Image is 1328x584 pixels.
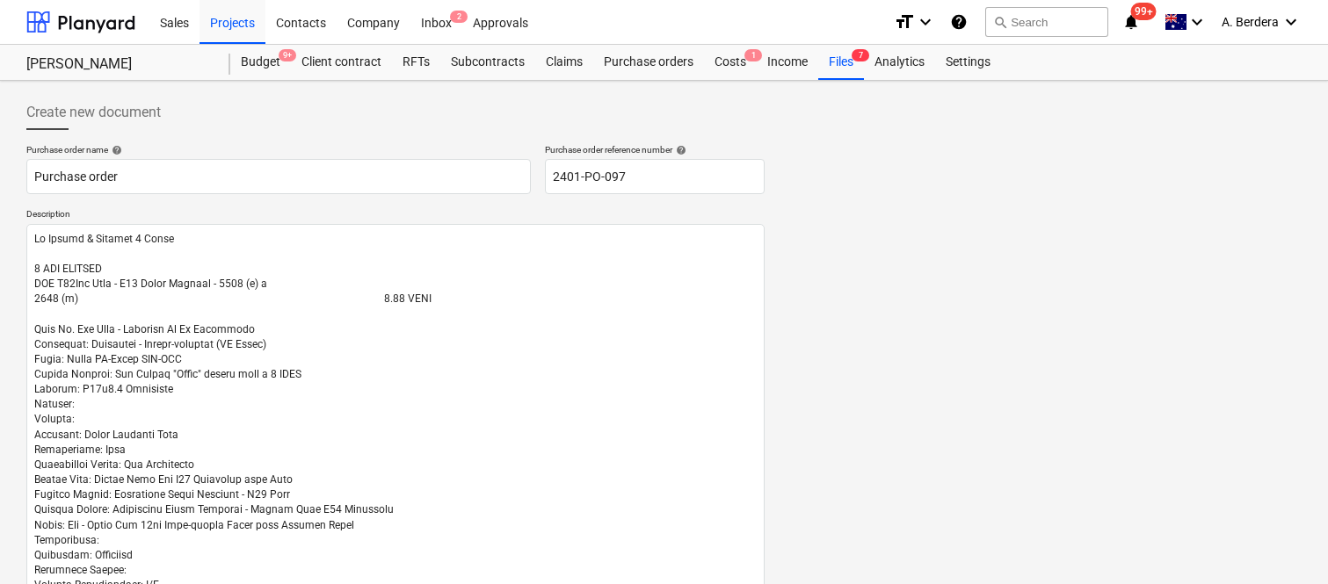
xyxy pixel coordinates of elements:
[1186,11,1208,32] i: keyboard_arrow_down
[535,45,593,80] a: Claims
[852,49,869,61] span: 7
[818,45,864,80] div: Files
[26,144,531,155] div: Purchase order name
[26,55,209,74] div: [PERSON_NAME]
[935,45,1001,80] a: Settings
[108,145,122,155] span: help
[593,45,704,80] a: Purchase orders
[744,49,762,61] span: 1
[1240,500,1328,584] iframe: Chat Widget
[440,45,535,80] a: Subcontracts
[950,11,968,32] i: Knowledge base
[1281,11,1302,32] i: keyboard_arrow_down
[291,45,392,80] a: Client contract
[864,45,935,80] a: Analytics
[392,45,440,80] a: RFTs
[279,49,296,61] span: 9+
[1122,11,1140,32] i: notifications
[26,159,531,194] input: Document name
[915,11,936,32] i: keyboard_arrow_down
[1131,3,1157,20] span: 99+
[894,11,915,32] i: format_size
[1222,15,1279,29] span: A. Berdera
[672,145,686,155] span: help
[818,45,864,80] a: Files7
[26,208,765,223] p: Description
[545,159,765,194] input: Order number
[993,15,1007,29] span: search
[545,144,765,155] div: Purchase order reference number
[230,45,291,80] div: Budget
[230,45,291,80] a: Budget9+
[26,102,161,123] span: Create new document
[757,45,818,80] a: Income
[450,11,468,23] span: 2
[704,45,757,80] div: Costs
[704,45,757,80] a: Costs1
[985,7,1108,37] button: Search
